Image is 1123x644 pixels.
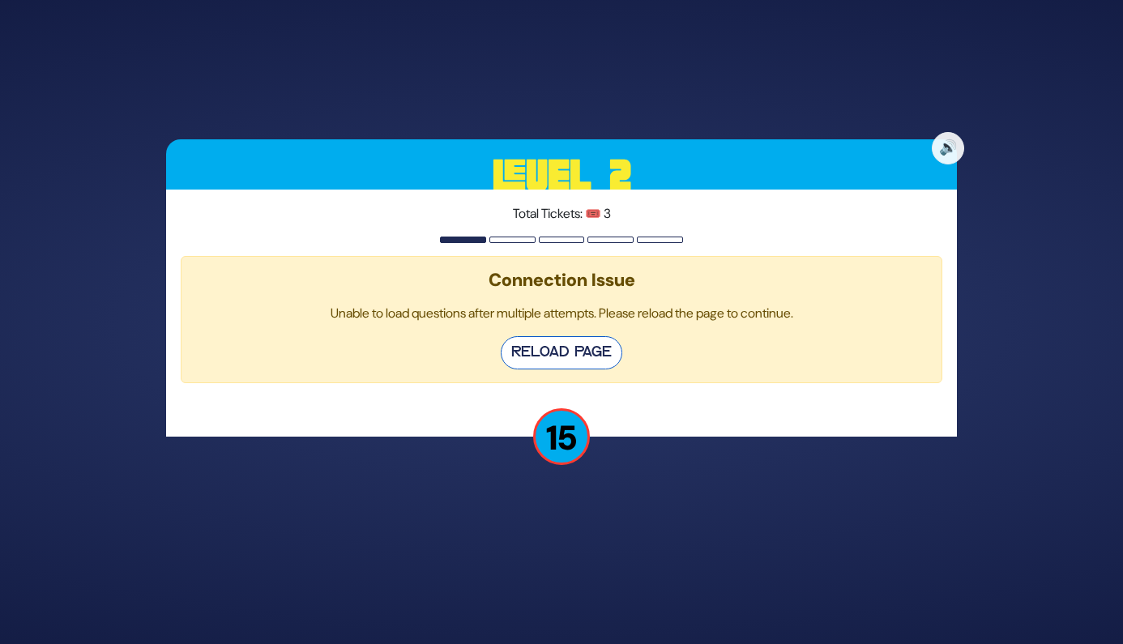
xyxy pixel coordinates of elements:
p: 15 [533,408,590,465]
p: Total Tickets: 🎟️ 3 [181,204,942,224]
button: 🔊 [932,132,964,164]
button: Reload Page [501,336,622,369]
h5: Connection Issue [194,270,929,291]
h3: Level 2 [166,139,957,212]
p: Unable to load questions after multiple attempts. Please reload the page to continue. [194,304,929,323]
